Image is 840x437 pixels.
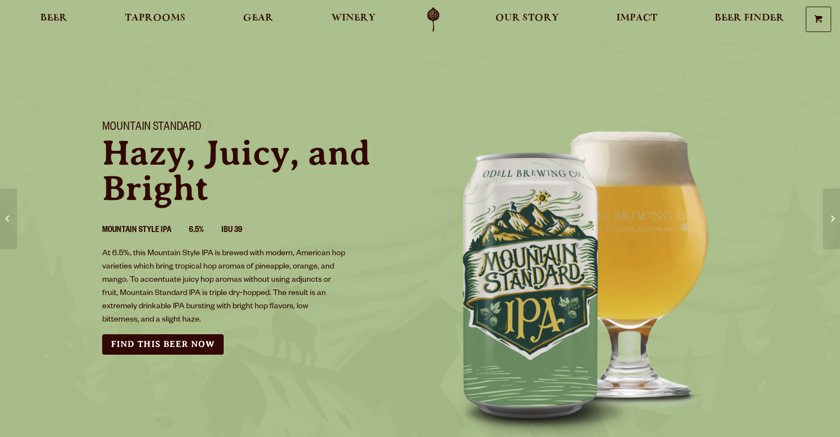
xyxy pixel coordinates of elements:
a: Find this Beer Now [102,334,224,355]
li: IBU 39 [221,224,260,238]
span: Taprooms [125,14,186,23]
span: Our Story [495,14,559,23]
span: Winery [331,14,376,23]
a: Taprooms [118,7,193,32]
span: Impact [616,14,657,23]
a: Beer [33,7,75,32]
span: Beer Finder [715,14,784,23]
a: Winery [324,7,383,32]
li: Mountain Style IPA [102,224,189,238]
a: Odell Home [413,7,454,32]
a: Gear [236,7,281,32]
span: Gear [243,14,273,23]
span: Beer [40,14,67,23]
p: At 6.5%, this Mountain Style IPA is brewed with modern, American hop varieties which bring tropic... [102,248,346,327]
h1: Mountain Standard [102,121,407,135]
a: Impact [609,7,664,32]
a: Beer Finder [707,7,791,32]
p: Hazy, Juicy, and Bright [102,135,407,206]
li: 6.5% [189,224,221,238]
a: Our Story [488,7,566,32]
